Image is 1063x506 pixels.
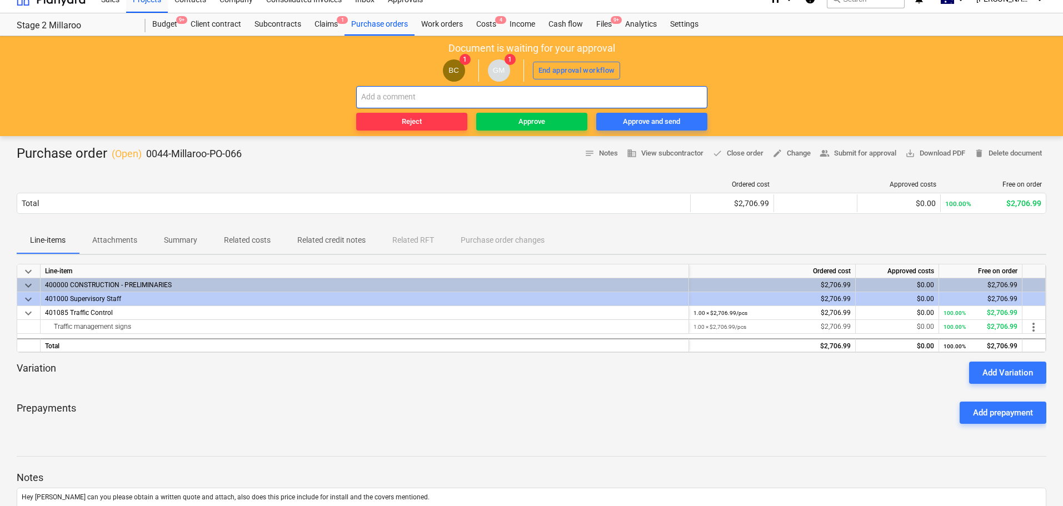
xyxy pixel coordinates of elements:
[443,59,465,82] div: Billy Campbell
[585,147,618,160] span: Notes
[969,362,1046,384] button: Add Variation
[860,339,934,353] div: $0.00
[22,493,430,501] span: Hey [PERSON_NAME] can you please obtain a written quote and attach, also does this price include ...
[944,324,966,330] small: 100.00%
[505,54,516,65] span: 1
[146,13,184,36] div: Budget
[45,278,684,292] div: 400000 CONSTRUCTION - PRELIMINARIES
[944,278,1017,292] div: $2,706.99
[693,320,851,334] div: $2,706.99
[542,13,590,36] a: Cash flow
[518,116,545,128] div: Approve
[495,16,506,24] span: 4
[22,307,35,320] span: keyboard_arrow_down
[585,148,595,158] span: notes
[611,16,622,24] span: 9+
[944,343,966,349] small: 100.00%
[708,145,768,162] button: Close order
[533,62,621,79] button: End approval workflow
[944,310,966,316] small: 100.00%
[945,199,1041,208] div: $2,706.99
[22,265,35,278] span: keyboard_arrow_down
[17,20,132,32] div: Stage 2 Millaroo
[695,181,770,188] div: Ordered cost
[945,200,971,208] small: 100.00%
[663,13,705,36] a: Settings
[248,13,308,36] a: Subcontracts
[627,148,637,158] span: business
[970,145,1046,162] button: Delete document
[580,145,622,162] button: Notes
[1027,320,1040,334] span: more_vert
[176,16,187,24] span: 9+
[939,264,1022,278] div: Free on order
[860,320,934,334] div: $0.00
[45,320,684,333] div: Traffic management signs
[772,147,811,160] span: Change
[973,405,1033,420] div: Add prepayment
[596,113,707,131] button: Approve and send
[488,59,510,82] div: Geoff Morley
[470,13,503,36] a: Costs4
[415,13,470,36] a: Work orders
[960,402,1046,424] button: Add prepayment
[45,309,113,317] span: 401085 Traffic Control
[860,306,934,320] div: $0.00
[862,199,936,208] div: $0.00
[345,13,415,36] div: Purchase orders
[146,13,184,36] a: Budget9+
[693,306,851,320] div: $2,706.99
[184,13,248,36] a: Client contract
[982,365,1033,380] div: Add Variation
[712,148,722,158] span: done
[1007,453,1063,506] iframe: Chat Widget
[164,234,197,246] p: Summary
[460,54,471,65] span: 1
[944,306,1017,320] div: $2,706.99
[820,148,830,158] span: people_alt
[476,113,587,131] button: Approve
[448,66,459,74] span: BC
[590,13,618,36] a: Files9+
[493,66,505,74] span: GM
[768,145,815,162] button: Change
[815,145,901,162] button: Submit for approval
[693,310,747,316] small: 1.00 × $2,706.99 / pcs
[30,234,66,246] p: Line-items
[22,293,35,306] span: keyboard_arrow_down
[623,116,680,128] div: Approve and send
[693,278,851,292] div: $2,706.99
[860,292,934,306] div: $0.00
[356,86,707,108] input: Add a comment
[22,199,39,208] div: Total
[712,147,763,160] span: Close order
[901,145,970,162] button: Download PDF
[622,145,708,162] button: View subcontractor
[146,147,242,161] p: 0044-Millaroo-PO-066
[860,278,934,292] div: $0.00
[337,16,348,24] span: 1
[689,264,856,278] div: Ordered cost
[693,324,746,330] small: 1.00 × $2,706.99 / pcs
[905,147,965,160] span: Download PDF
[945,181,1042,188] div: Free on order
[856,264,939,278] div: Approved costs
[772,148,782,158] span: edit
[590,13,618,36] div: Files
[944,292,1017,306] div: $2,706.99
[17,362,56,384] p: Variation
[503,13,542,36] a: Income
[618,13,663,36] div: Analytics
[17,145,242,163] div: Purchase order
[17,402,76,424] p: Prepayments
[693,292,851,306] div: $2,706.99
[17,471,1046,484] p: Notes
[356,113,467,131] button: Reject
[693,339,851,353] div: $2,706.99
[862,181,936,188] div: Approved costs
